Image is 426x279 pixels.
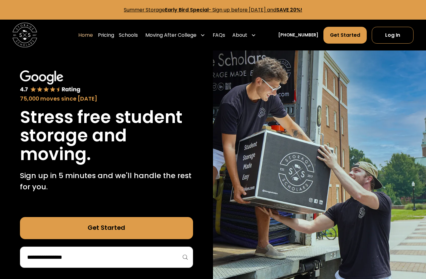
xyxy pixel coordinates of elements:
strong: SAVE 20%! [276,6,302,13]
a: Home [78,26,93,44]
a: FAQs [213,26,225,44]
div: Moving After College [145,31,196,39]
img: Storage Scholars main logo [12,23,37,47]
a: [PHONE_NUMBER] [278,32,318,38]
a: Schools [119,26,138,44]
a: home [12,23,37,47]
a: Log In [372,27,414,43]
div: 75,000 moves since [DATE] [20,95,193,103]
img: Google 4.7 star rating [20,70,80,93]
a: Pricing [98,26,114,44]
h1: Stress free student storage and moving. [20,108,193,164]
div: About [232,31,247,39]
p: Sign up in 5 minutes and we'll handle the rest for you. [20,170,193,192]
a: Get Started [20,217,193,239]
div: About [230,26,259,44]
a: Summer StorageEarly Bird Special- Sign up before [DATE] andSAVE 20%! [124,6,302,13]
strong: Early Bird Special [165,6,209,13]
div: Moving After College [143,26,208,44]
a: Get Started [323,27,367,43]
